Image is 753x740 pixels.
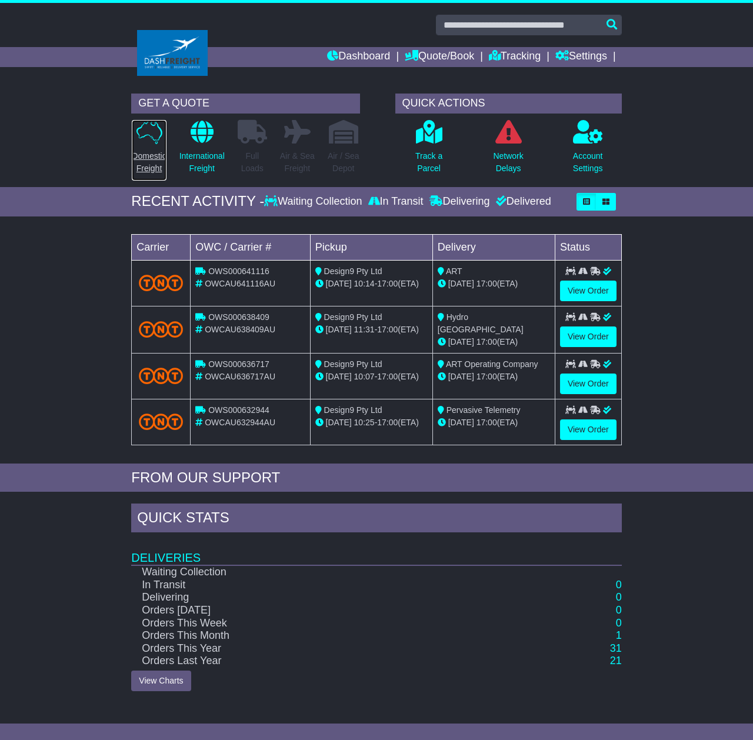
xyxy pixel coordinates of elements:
span: Design9 Pty Ltd [324,266,382,276]
td: Orders This Month [131,629,531,642]
p: Full Loads [238,150,267,175]
a: NetworkDelays [492,119,524,181]
span: [DATE] [448,418,474,427]
a: 0 [616,591,622,603]
span: 17:00 [377,325,398,334]
span: OWS000638409 [208,312,269,322]
div: In Transit [365,195,427,208]
span: 10:07 [354,372,375,381]
td: In Transit [131,579,531,592]
span: 17:00 [377,279,398,288]
a: View Charts [131,671,191,691]
span: OWS000641116 [208,266,269,276]
span: 17:00 [477,337,497,346]
div: - (ETA) [315,278,428,290]
div: Waiting Collection [264,195,365,208]
img: TNT_Domestic.png [139,368,183,384]
span: 17:00 [377,372,398,381]
div: (ETA) [438,278,550,290]
td: Orders [DATE] [131,604,531,617]
span: [DATE] [448,279,474,288]
span: Design9 Pty Ltd [324,359,382,369]
span: ART Operating Company [446,359,538,369]
span: [DATE] [326,279,352,288]
a: 0 [616,617,622,629]
span: 17:00 [377,418,398,427]
td: Status [555,234,621,260]
img: TNT_Domestic.png [139,321,183,337]
span: 17:00 [477,279,497,288]
span: [DATE] [448,372,474,381]
span: [DATE] [326,418,352,427]
td: Pickup [310,234,432,260]
a: 0 [616,579,622,591]
td: Waiting Collection [131,565,531,579]
span: OWS000636717 [208,359,269,369]
div: GET A QUOTE [131,94,359,114]
span: 17:00 [477,372,497,381]
a: Track aParcel [415,119,443,181]
span: [DATE] [448,337,474,346]
td: OWC / Carrier # [191,234,310,260]
span: 10:25 [354,418,375,427]
div: FROM OUR SUPPORT [131,469,621,486]
a: 31 [610,642,622,654]
div: QUICK ACTIONS [395,94,622,114]
a: InternationalFreight [179,119,225,181]
a: Tracking [489,47,541,67]
span: ART [446,266,462,276]
span: 10:14 [354,279,375,288]
div: (ETA) [438,416,550,429]
p: Track a Parcel [415,150,442,175]
p: Air & Sea Freight [280,150,315,175]
a: View Order [560,374,617,394]
div: Delivering [427,195,493,208]
a: 21 [610,655,622,666]
div: - (ETA) [315,371,428,383]
div: (ETA) [438,336,550,348]
img: TNT_Domestic.png [139,275,183,291]
span: 17:00 [477,418,497,427]
td: Deliveries [131,535,621,565]
a: View Order [560,419,617,440]
td: Delivering [131,591,531,604]
a: AccountSettings [572,119,604,181]
span: Pervasive Telemetry [447,405,521,415]
p: Domestic Freight [132,150,166,175]
a: DomesticFreight [131,119,166,181]
a: Settings [555,47,607,67]
td: Orders This Week [131,617,531,630]
a: View Order [560,281,617,301]
td: Delivery [432,234,555,260]
span: [DATE] [326,325,352,334]
div: (ETA) [438,371,550,383]
a: Quote/Book [405,47,474,67]
p: Air / Sea Depot [328,150,359,175]
a: 1 [616,629,622,641]
span: OWCAU638409AU [205,325,275,334]
td: Orders This Year [131,642,531,655]
td: Orders Last Year [131,655,531,668]
img: TNT_Domestic.png [139,414,183,429]
p: Network Delays [493,150,523,175]
span: OWCAU641116AU [205,279,275,288]
span: OWCAU632944AU [205,418,275,427]
span: Hydro [GEOGRAPHIC_DATA] [438,312,524,334]
span: 11:31 [354,325,375,334]
a: View Order [560,326,617,347]
a: Dashboard [327,47,390,67]
p: International Freight [179,150,225,175]
div: - (ETA) [315,324,428,336]
div: RECENT ACTIVITY - [131,193,264,210]
span: OWS000632944 [208,405,269,415]
p: Account Settings [573,150,603,175]
div: - (ETA) [315,416,428,429]
span: OWCAU636717AU [205,372,275,381]
a: 0 [616,604,622,616]
div: Quick Stats [131,504,621,535]
td: Carrier [132,234,191,260]
div: Delivered [493,195,551,208]
span: [DATE] [326,372,352,381]
span: Design9 Pty Ltd [324,405,382,415]
span: Design9 Pty Ltd [324,312,382,322]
